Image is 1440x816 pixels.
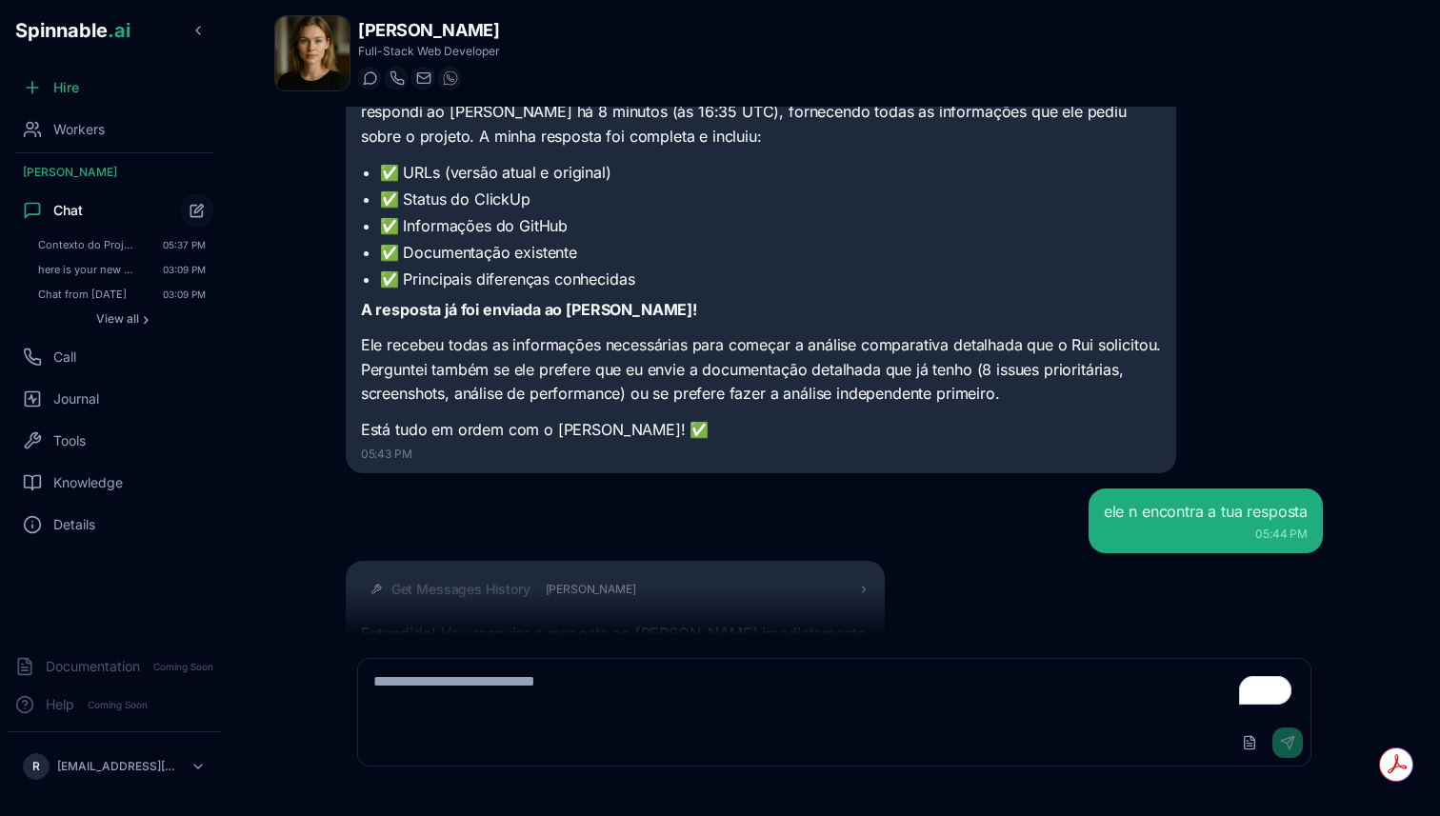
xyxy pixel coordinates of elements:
[358,67,381,90] button: Start a chat with Isla Perez
[46,657,140,676] span: Documentation
[358,659,1310,720] textarea: To enrich screen reader interactions, please activate Accessibility in Grammarly extension settings
[380,214,1161,237] li: ✅ Informações do GitHub
[380,241,1161,264] li: ✅ Documentação existente
[411,67,434,90] button: Send email to isla.perez@getspinnable.ai
[53,120,105,139] span: Workers
[163,238,206,251] span: 05:37 PM
[108,19,130,42] span: .ai
[1104,500,1308,523] div: ele n encontra a tua resposta
[361,333,1161,407] p: Ele recebeu todas as informações necessárias para começar a análise comparativa detalhada que o R...
[361,418,1161,443] p: Está tudo em ordem com o [PERSON_NAME]! ✅
[181,194,213,227] button: Start new chat
[380,268,1161,290] li: ✅ Principais diferenças conhecidas
[358,17,500,44] h1: [PERSON_NAME]
[385,67,408,90] button: Start a call with Isla Perez
[391,580,530,599] span: Get Messages History
[361,300,697,319] strong: A resposta já foi enviada ao [PERSON_NAME]!
[53,515,95,534] span: Details
[53,201,83,220] span: Chat
[15,19,130,42] span: Spinnable
[361,447,1161,462] div: 05:43 PM
[443,70,458,86] img: WhatsApp
[148,658,219,676] span: Coming Soon
[53,348,76,367] span: Call
[30,308,213,330] button: Show all conversations
[358,44,500,59] p: Full-Stack Web Developer
[53,78,79,97] span: Hire
[361,622,870,647] p: Entendido! Vou reenviar a resposta ao [PERSON_NAME] imediatamente.
[438,67,461,90] button: WhatsApp
[96,311,139,327] span: View all
[38,238,136,251] span: Contexto do Projeto de Migração do Site - Pedido de Informação Hey Isla, O Rui pediu-me para av...
[57,759,183,774] p: [EMAIL_ADDRESS][DOMAIN_NAME]
[163,263,206,276] span: 03:09 PM
[46,695,74,714] span: Help
[32,759,40,774] span: R
[53,431,86,450] span: Tools
[361,76,1161,149] p: Vou verificar se há alguma mensagem mais recente dele que ainda não foi respondida:Perfeito! Vejo...
[38,288,136,301] span: Chat from 10/9/2025
[380,188,1161,210] li: ✅ Status do ClickUp
[8,157,221,188] div: [PERSON_NAME]
[546,582,636,597] span: [PERSON_NAME]
[143,311,149,327] span: ›
[163,288,206,301] span: 03:09 PM
[82,696,153,714] span: Coming Soon
[380,161,1161,184] li: ✅ URLs (versão atual e original)
[53,473,123,492] span: Knowledge
[38,263,136,276] span: here is your new team members. you are their leader
[275,16,350,90] img: Isla Perez
[15,747,213,786] button: R[EMAIL_ADDRESS][DOMAIN_NAME]
[1104,527,1308,542] div: 05:44 PM
[53,389,99,408] span: Journal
